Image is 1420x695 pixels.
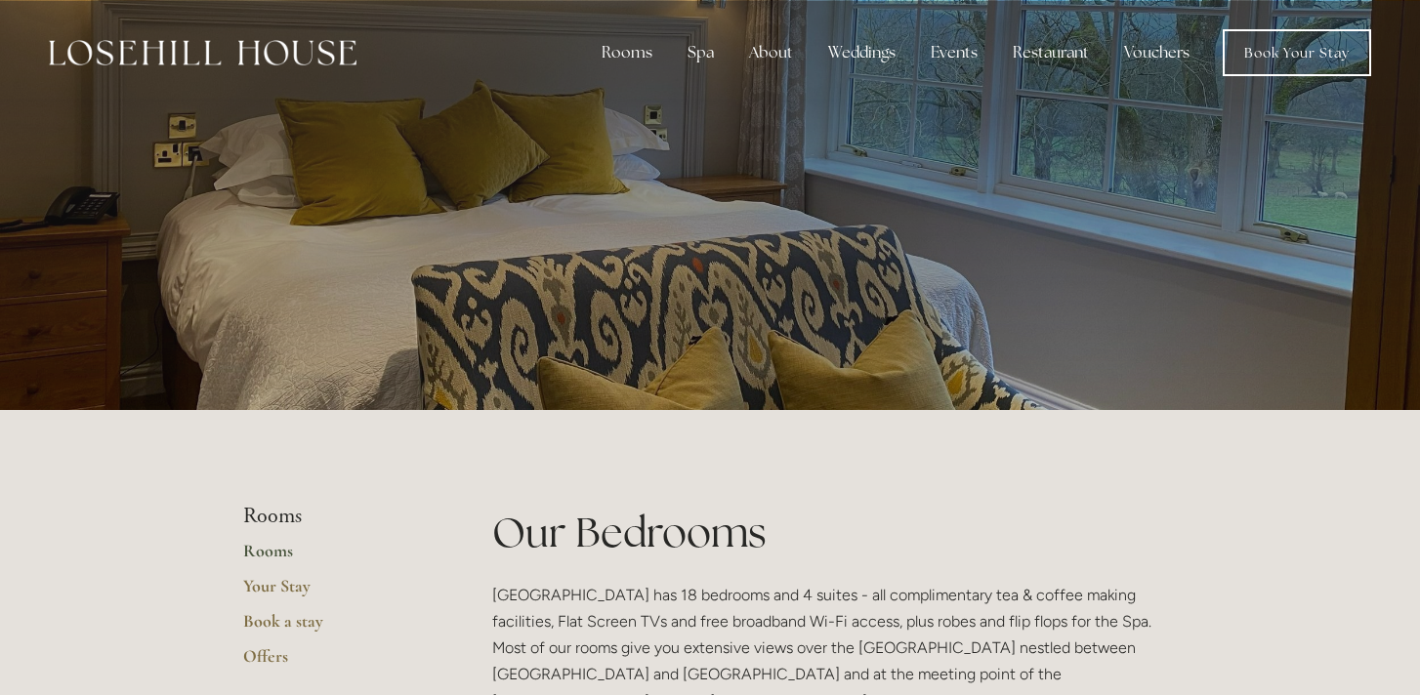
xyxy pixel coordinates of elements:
div: Weddings [813,33,911,72]
h1: Our Bedrooms [492,504,1177,561]
a: Rooms [243,540,430,575]
a: Vouchers [1108,33,1205,72]
div: Spa [672,33,730,72]
a: Book Your Stay [1223,29,1371,76]
img: Losehill House [49,40,356,65]
div: About [733,33,809,72]
a: Book a stay [243,610,430,645]
div: Rooms [586,33,668,72]
li: Rooms [243,504,430,529]
div: Events [915,33,993,72]
a: Your Stay [243,575,430,610]
a: Offers [243,645,430,680]
div: Restaurant [997,33,1105,72]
